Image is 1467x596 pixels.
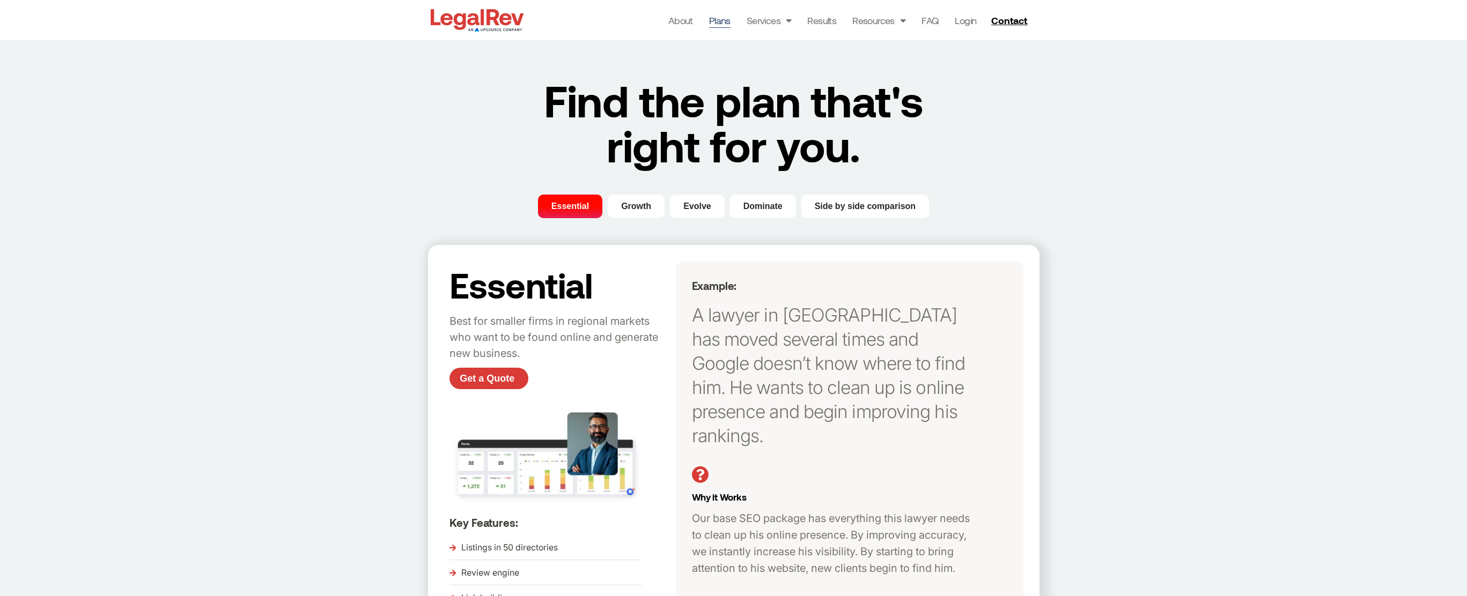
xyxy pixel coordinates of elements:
span: Get a Quote [460,374,514,383]
span: Essential [551,200,589,213]
span: Why it Works [692,491,747,502]
span: Contact [991,16,1027,25]
a: FAQ [922,13,939,28]
span: Growth [621,200,651,213]
span: Listings in 50 directories [459,540,558,556]
a: Login [955,13,976,28]
a: Get a Quote [449,368,528,389]
a: About [668,13,693,28]
a: Plans [709,13,731,28]
p: Best for smaller firms in regional markets who want to be found online and generate new business. [449,314,670,362]
span: Review engine [459,565,519,581]
h5: Key Features: [449,516,670,529]
span: Evolve [683,200,711,213]
p: Our base SEO package has everything this lawyer needs to clean up his online presence. By improvi... [692,510,981,577]
a: Contact [987,12,1034,29]
h2: Essential [449,266,670,303]
h2: Find the plan that's right for you. [520,78,948,168]
a: Services [747,13,792,28]
span: Side by side comparison [815,200,916,213]
nav: Menu [668,13,977,28]
h5: Example: [692,279,975,292]
a: Results [807,13,836,28]
p: A lawyer in [GEOGRAPHIC_DATA] has moved several times and Google doesn’t know where to find him. ... [692,303,975,448]
span: Dominate [743,200,783,213]
a: Resources [852,13,905,28]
